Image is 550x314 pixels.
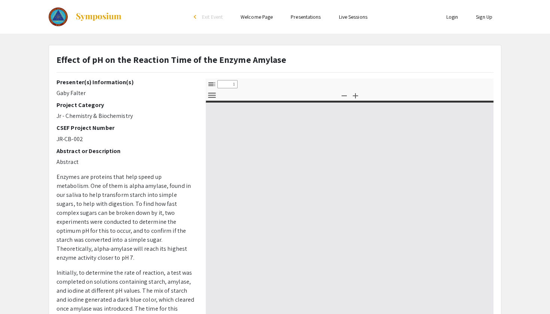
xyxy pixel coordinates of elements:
[349,90,362,101] button: Zoom In
[446,13,458,20] a: Login
[56,112,195,121] p: Jr - Chemistry & Biochemistry
[339,13,367,20] a: Live Sessions
[56,135,195,144] p: JR-CB-002
[56,158,195,167] p: Abstract
[241,13,273,20] a: Welcome Page
[291,13,321,20] a: Presentations
[338,90,351,101] button: Zoom Out
[56,54,287,65] strong: Effect of pH on the Reaction Time of the Enzyme Amylase
[518,280,544,308] iframe: Chat
[49,7,68,26] img: The Colorado Science & Engineering Fair
[49,7,122,26] a: The Colorado Science & Engineering Fair
[56,124,195,131] h2: CSEF Project Number
[476,13,492,20] a: Sign Up
[194,15,198,19] div: arrow_back_ios
[56,147,195,155] h2: Abstract or Description
[56,89,195,98] p: Gaby Falter
[56,101,195,109] h2: Project Category
[56,173,195,262] p: Enzymes are proteins that help speed up metabolism. One of them is alpha amylase, found in our sa...
[217,80,238,88] input: Page
[205,90,218,101] button: Tools
[205,79,218,90] button: Toggle Sidebar
[202,13,223,20] span: Exit Event
[56,79,195,86] h2: Presenter(s) Information(s)
[75,12,122,21] img: Symposium by ForagerOne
